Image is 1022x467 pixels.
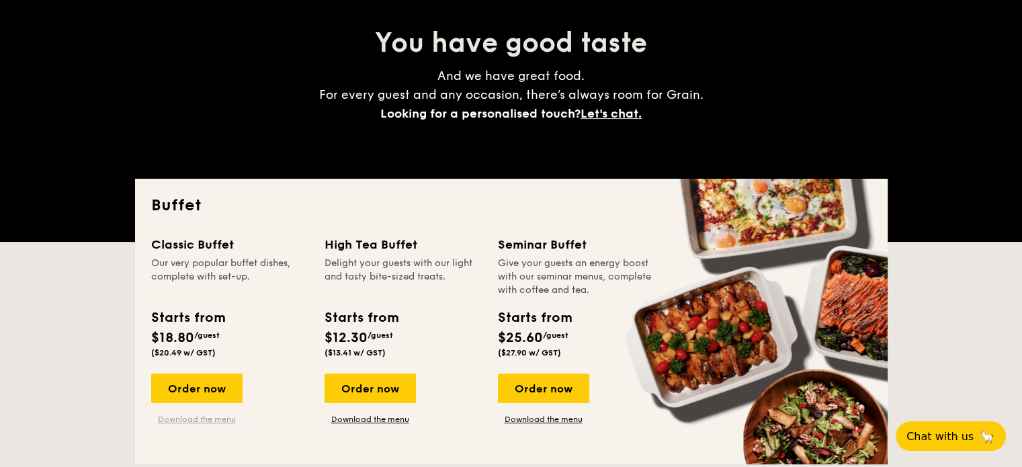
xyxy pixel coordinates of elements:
[325,374,416,403] div: Order now
[498,235,655,254] div: Seminar Buffet
[498,330,543,346] span: $25.60
[151,374,243,403] div: Order now
[325,330,368,346] span: $12.30
[194,331,220,340] span: /guest
[380,106,581,121] span: Looking for a personalised touch?
[498,308,571,328] div: Starts from
[498,348,561,357] span: ($27.90 w/ GST)
[581,106,642,121] span: Let's chat.
[498,414,589,425] a: Download the menu
[151,195,871,216] h2: Buffet
[325,235,482,254] div: High Tea Buffet
[375,27,647,59] span: You have good taste
[368,331,393,340] span: /guest
[151,330,194,346] span: $18.80
[151,348,216,357] span: ($20.49 w/ GST)
[325,348,386,357] span: ($13.41 w/ GST)
[896,421,1006,451] button: Chat with us🦙
[151,414,243,425] a: Download the menu
[151,235,308,254] div: Classic Buffet
[325,414,416,425] a: Download the menu
[325,308,398,328] div: Starts from
[498,257,655,297] div: Give your guests an energy boost with our seminar menus, complete with coffee and tea.
[151,308,224,328] div: Starts from
[319,69,704,121] span: And we have great food. For every guest and any occasion, there’s always room for Grain.
[906,430,974,443] span: Chat with us
[151,257,308,297] div: Our very popular buffet dishes, complete with set-up.
[498,374,589,403] div: Order now
[543,331,568,340] span: /guest
[979,429,995,444] span: 🦙
[325,257,482,297] div: Delight your guests with our light and tasty bite-sized treats.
